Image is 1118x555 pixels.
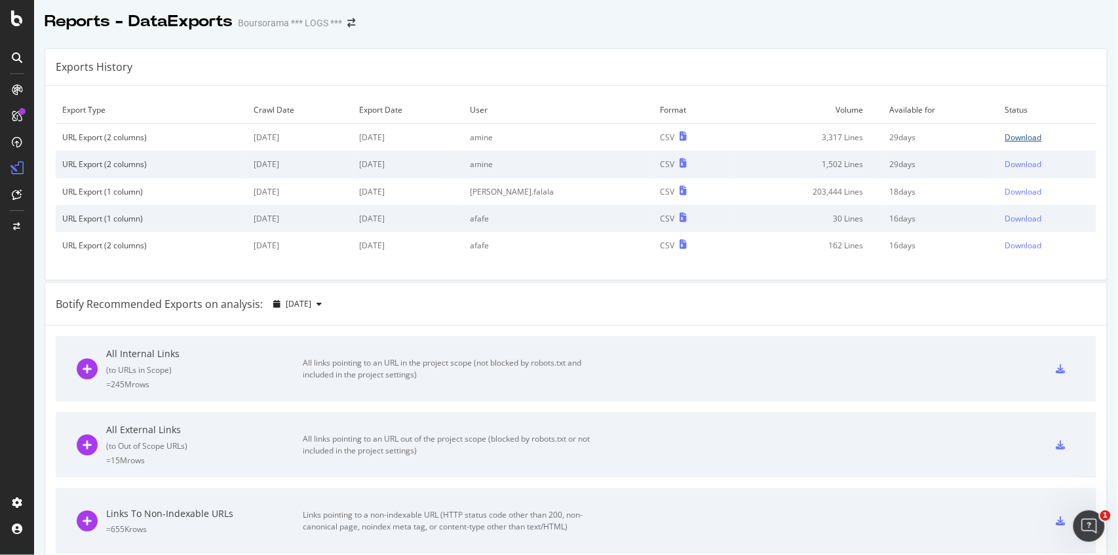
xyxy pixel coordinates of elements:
div: arrow-right-arrow-left [347,18,355,28]
td: 30 Lines [732,205,883,232]
td: amine [463,124,654,151]
div: Exports History [56,60,132,75]
td: amine [463,151,654,178]
td: 1,502 Lines [732,151,883,178]
td: Export Date [353,96,463,124]
span: 1 [1100,510,1111,521]
div: URL Export (2 columns) [62,240,241,251]
div: All links pointing to an URL out of the project scope (blocked by robots.txt or not included in t... [303,433,598,457]
div: = 655K rows [106,524,303,535]
div: URL Export (1 column) [62,213,241,224]
td: [DATE] [247,232,353,259]
div: URL Export (2 columns) [62,132,241,143]
td: Available for [883,96,999,124]
div: Links pointing to a non-indexable URL (HTTP status code other than 200, non-canonical page, noind... [303,509,598,533]
div: All Internal Links [106,347,303,360]
span: 2025 Aug. 8th [286,298,311,309]
div: CSV [661,159,675,170]
iframe: Intercom live chat [1073,510,1105,542]
td: [DATE] [247,205,353,232]
td: [DATE] [353,205,463,232]
td: [DATE] [247,124,353,151]
div: CSV [661,132,675,143]
td: Format [654,96,733,124]
td: 29 days [883,151,999,178]
td: 203,444 Lines [732,178,883,205]
td: 162 Lines [732,232,883,259]
td: [DATE] [353,124,463,151]
div: = 15M rows [106,455,303,466]
td: 16 days [883,232,999,259]
div: Download [1005,213,1042,224]
div: CSV [661,240,675,251]
div: URL Export (2 columns) [62,159,241,170]
div: ( to Out of Scope URLs ) [106,440,303,451]
td: Export Type [56,96,247,124]
td: Crawl Date [247,96,353,124]
td: afafe [463,205,654,232]
td: [DATE] [353,178,463,205]
td: 29 days [883,124,999,151]
td: Volume [732,96,883,124]
div: URL Export (1 column) [62,186,241,197]
div: Download [1005,159,1042,170]
td: 18 days [883,178,999,205]
div: Botify Recommended Exports on analysis: [56,297,263,312]
div: All External Links [106,423,303,436]
div: Links To Non-Indexable URLs [106,507,303,520]
td: Status [999,96,1096,124]
td: 16 days [883,205,999,232]
a: Download [1005,240,1090,251]
div: csv-export [1056,364,1066,373]
a: Download [1005,186,1090,197]
div: All links pointing to an URL in the project scope (not blocked by robots.txt and included in the ... [303,357,598,381]
td: [DATE] [247,151,353,178]
div: csv-export [1056,516,1066,526]
div: CSV [661,213,675,224]
div: Reports - DataExports [45,10,233,33]
a: Download [1005,213,1090,224]
div: Download [1005,132,1042,143]
a: Download [1005,159,1090,170]
button: [DATE] [268,294,327,315]
div: Download [1005,186,1042,197]
div: Download [1005,240,1042,251]
td: [PERSON_NAME].falala [463,178,654,205]
td: afafe [463,232,654,259]
td: User [463,96,654,124]
div: ( to URLs in Scope ) [106,364,303,375]
td: [DATE] [353,151,463,178]
td: [DATE] [353,232,463,259]
td: [DATE] [247,178,353,205]
div: = 245M rows [106,379,303,390]
div: CSV [661,186,675,197]
td: 3,317 Lines [732,124,883,151]
div: csv-export [1056,440,1066,450]
a: Download [1005,132,1090,143]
